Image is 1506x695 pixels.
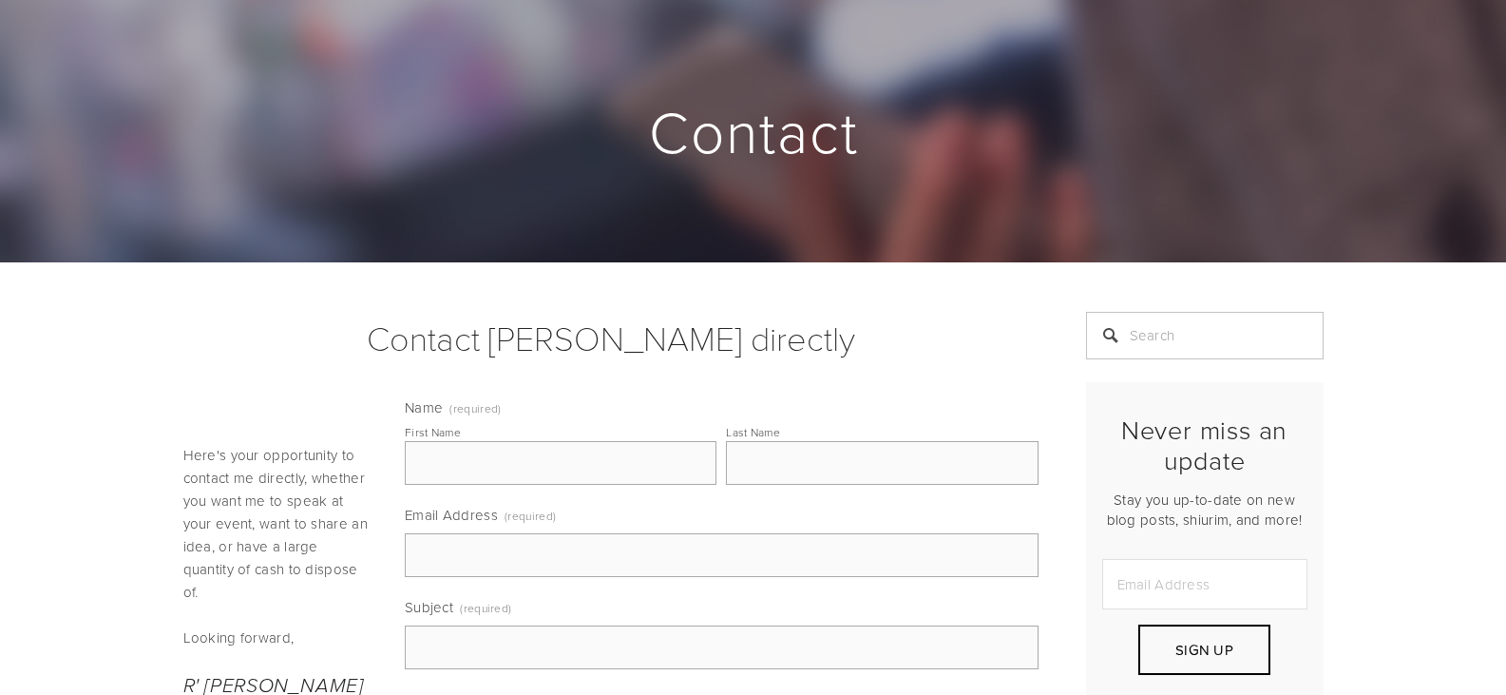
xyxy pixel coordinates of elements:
[1138,625,1269,675] button: Sign Up
[405,397,443,417] span: Name
[405,597,453,617] span: Subject
[405,424,461,440] div: First Name
[460,594,511,622] span: (required)
[449,403,501,415] span: (required)
[1102,490,1307,530] p: Stay you up-to-date on new blog posts, shiurim, and more!
[183,444,373,604] p: Here's your opportunity to contact me directly, whether you want me to speak at your event, want ...
[505,502,556,530] span: (required)
[1102,415,1307,476] h2: Never miss an update
[1175,640,1233,660] span: Sign Up
[726,424,780,440] div: Last Name
[405,505,498,525] span: Email Address
[183,312,1039,363] h1: Contact [PERSON_NAME] directly
[1102,559,1307,609] input: Email Address
[183,101,1325,162] h1: Contact
[1086,312,1324,359] input: Search
[183,627,373,649] p: Looking forward,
